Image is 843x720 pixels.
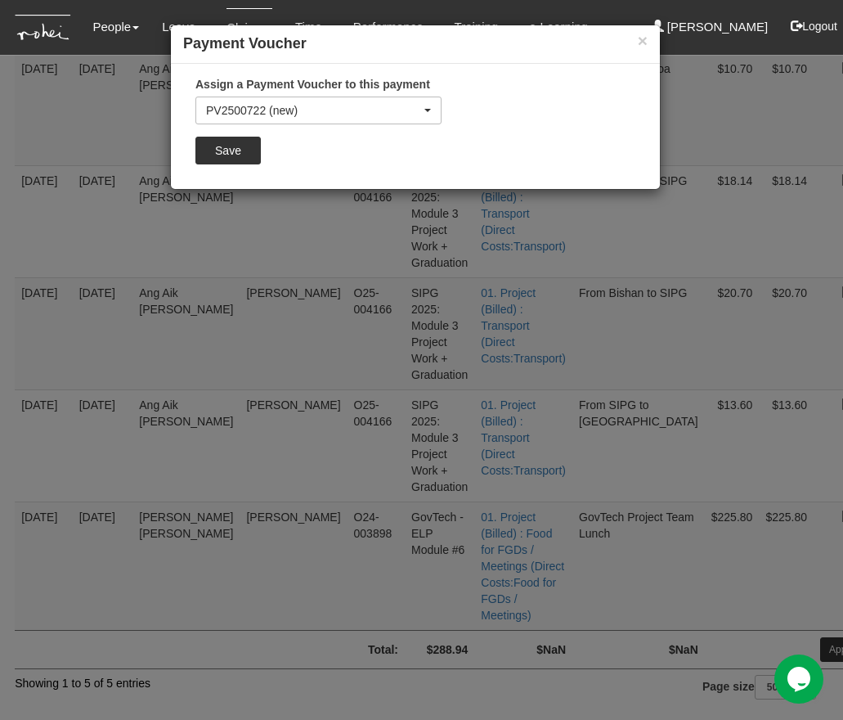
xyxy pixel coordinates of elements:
[638,32,648,49] button: ×
[774,655,827,704] iframe: chat widget
[195,76,430,92] label: Assign a Payment Voucher to this payment
[206,102,421,119] div: PV2500722 (new)
[183,35,307,52] b: Payment Voucher
[195,97,442,124] button: PV2500722 (new)
[195,137,261,164] input: Save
